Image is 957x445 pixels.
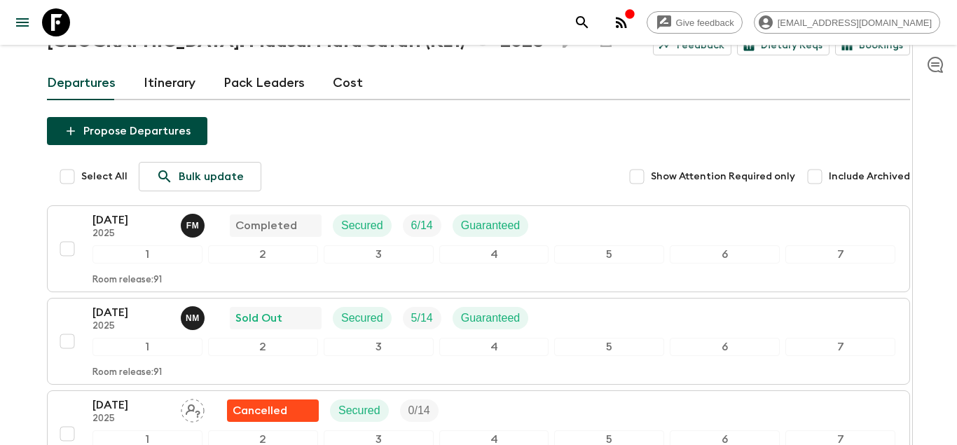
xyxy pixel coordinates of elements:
[324,245,434,263] div: 3
[144,67,195,100] a: Itinerary
[461,310,521,327] p: Guaranteed
[835,36,910,55] a: Bookings
[341,310,383,327] p: Secured
[208,245,318,263] div: 2
[668,18,742,28] span: Give feedback
[92,321,170,332] p: 2025
[181,306,207,330] button: NM
[47,298,910,385] button: [DATE]2025Nimrod MainaSold OutSecuredTrip FillGuaranteed1234567Room release:91
[330,399,389,422] div: Secured
[439,245,549,263] div: 4
[568,8,596,36] button: search adventures
[47,205,910,292] button: [DATE]2025Fanuel MainaCompletedSecuredTrip FillGuaranteed1234567Room release:91
[403,214,441,237] div: Trip Fill
[324,338,434,356] div: 3
[829,170,910,184] span: Include Archived
[92,397,170,413] p: [DATE]
[333,67,363,100] a: Cost
[333,214,392,237] div: Secured
[754,11,940,34] div: [EMAIL_ADDRESS][DOMAIN_NAME]
[670,338,780,356] div: 6
[408,402,430,419] p: 0 / 14
[181,310,207,322] span: Nimrod Maina
[186,313,200,324] p: N M
[223,67,305,100] a: Pack Leaders
[554,338,664,356] div: 5
[400,399,439,422] div: Trip Fill
[235,310,282,327] p: Sold Out
[208,338,318,356] div: 2
[8,8,36,36] button: menu
[785,245,895,263] div: 7
[341,217,383,234] p: Secured
[653,36,731,55] a: Feedback
[181,218,207,229] span: Fanuel Maina
[411,310,433,327] p: 5 / 14
[333,307,392,329] div: Secured
[181,403,205,414] span: Assign pack leader
[411,217,433,234] p: 6 / 14
[670,245,780,263] div: 6
[461,217,521,234] p: Guaranteed
[92,304,170,321] p: [DATE]
[403,307,441,329] div: Trip Fill
[439,338,549,356] div: 4
[92,338,202,356] div: 1
[179,168,244,185] p: Bulk update
[651,170,795,184] span: Show Attention Required only
[47,67,116,100] a: Departures
[227,399,319,422] div: Flash Pack cancellation
[92,245,202,263] div: 1
[92,275,162,286] p: Room release: 91
[139,162,261,191] a: Bulk update
[92,228,170,240] p: 2025
[338,402,380,419] p: Secured
[785,338,895,356] div: 7
[647,11,743,34] a: Give feedback
[235,217,297,234] p: Completed
[47,117,207,145] button: Propose Departures
[92,413,170,425] p: 2025
[554,245,664,263] div: 5
[92,367,162,378] p: Room release: 91
[737,36,829,55] a: Dietary Reqs
[770,18,939,28] span: [EMAIL_ADDRESS][DOMAIN_NAME]
[92,212,170,228] p: [DATE]
[81,170,128,184] span: Select All
[233,402,287,419] p: Cancelled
